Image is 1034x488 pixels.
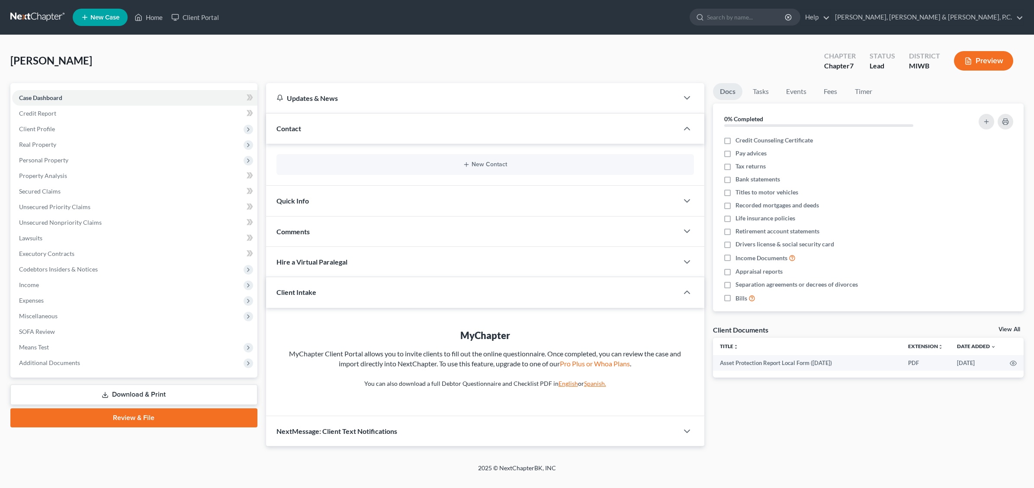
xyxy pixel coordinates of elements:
[90,14,119,21] span: New Case
[19,203,90,210] span: Unsecured Priority Claims
[12,106,257,121] a: Credit Report
[19,281,39,288] span: Income
[12,168,257,184] a: Property Analysis
[801,10,830,25] a: Help
[276,258,347,266] span: Hire a Virtual Paralegal
[19,312,58,320] span: Miscellaneous
[19,328,55,335] span: SOFA Review
[283,379,687,388] p: You can also download a full Debtor Questionnaire and Checklist PDF in or
[283,329,687,342] div: MyChapter
[12,324,257,339] a: SOFA Review
[560,359,630,368] a: Pro Plus or Whoa Plans
[19,156,68,164] span: Personal Property
[12,199,257,215] a: Unsecured Priority Claims
[559,380,578,387] a: English
[713,83,742,100] a: Docs
[735,267,783,276] span: Appraisal reports
[19,94,62,101] span: Case Dashboard
[12,184,257,199] a: Secured Claims
[870,51,895,61] div: Status
[908,343,943,349] a: Extensionunfold_more
[779,83,813,100] a: Events
[735,162,766,171] span: Tax returns
[824,61,856,71] div: Chapter
[19,219,102,226] span: Unsecured Nonpriority Claims
[19,187,61,195] span: Secured Claims
[12,90,257,106] a: Case Dashboard
[707,9,786,25] input: Search by name...
[735,240,834,249] span: Drivers license & social security card
[724,115,763,123] strong: 0% Completed
[901,355,950,371] td: PDF
[735,201,819,210] span: Recorded mortgages and deeds
[735,175,780,184] span: Bank statements
[733,344,739,349] i: unfold_more
[19,141,56,148] span: Real Property
[713,355,901,371] td: Asset Protection Report Local Form ([DATE])
[19,125,55,133] span: Client Profile
[19,359,80,366] span: Additional Documents
[10,385,257,405] a: Download & Print
[276,124,301,133] span: Contact
[276,427,397,435] span: NextMessage: Client Text Notifications
[735,227,819,236] span: Retirement account statements
[735,136,813,145] span: Credit Counseling Certificate
[276,94,668,103] div: Updates & News
[276,197,309,205] span: Quick Info
[19,297,44,304] span: Expenses
[276,227,310,236] span: Comments
[10,54,92,67] span: [PERSON_NAME]
[10,408,257,427] a: Review & File
[19,110,56,117] span: Credit Report
[909,61,940,71] div: MIWB
[735,149,767,158] span: Pay advices
[850,61,854,70] span: 7
[999,326,1020,333] a: View All
[735,214,795,223] span: Life insurance policies
[817,83,845,100] a: Fees
[720,343,739,349] a: Titleunfold_more
[831,10,1023,25] a: [PERSON_NAME], [PERSON_NAME] & [PERSON_NAME], P.C.
[848,83,879,100] a: Timer
[713,325,768,334] div: Client Documents
[746,83,776,100] a: Tasks
[991,344,996,349] i: expand_more
[957,343,996,349] a: Date Added expand_more
[909,51,940,61] div: District
[19,250,74,257] span: Executory Contracts
[12,215,257,230] a: Unsecured Nonpriority Claims
[954,51,1013,71] button: Preview
[12,230,257,246] a: Lawsuits
[276,288,316,296] span: Client Intake
[19,234,42,242] span: Lawsuits
[735,294,747,303] span: Bills
[950,355,1003,371] td: [DATE]
[19,265,98,273] span: Codebtors Insiders & Notices
[735,188,798,197] span: Titles to motor vehicles
[283,161,687,168] button: New Contact
[735,254,787,262] span: Income Documents
[270,464,764,479] div: 2025 © NextChapterBK, INC
[870,61,895,71] div: Lead
[584,380,606,387] a: Spanish.
[824,51,856,61] div: Chapter
[19,343,49,351] span: Means Test
[735,280,858,289] span: Separation agreements or decrees of divorces
[938,344,943,349] i: unfold_more
[167,10,223,25] a: Client Portal
[289,349,681,368] span: MyChapter Client Portal allows you to invite clients to fill out the online questionnaire. Once c...
[130,10,167,25] a: Home
[19,172,67,179] span: Property Analysis
[12,246,257,262] a: Executory Contracts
